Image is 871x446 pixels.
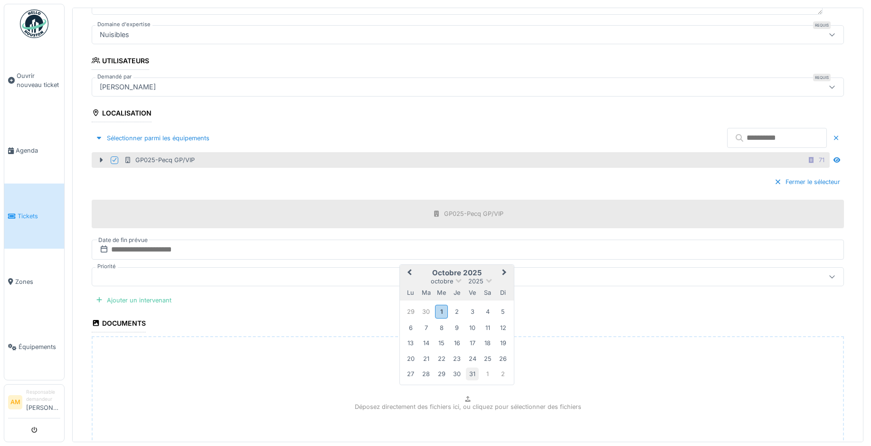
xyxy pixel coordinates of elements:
[92,316,146,332] div: Documents
[95,262,118,271] label: Priorité
[450,286,463,299] div: jeudi
[450,321,463,334] div: Choose jeudi 9 octobre 2025
[497,305,510,318] div: Choose dimanche 5 octobre 2025
[96,82,160,92] div: [PERSON_NAME]
[450,337,463,349] div: Choose jeudi 16 octobre 2025
[124,155,195,165] div: GP025-Pecq GP/VIP
[420,286,433,299] div: mardi
[355,402,581,411] p: Déposez directement des fichiers ici, ou cliquez pour sélectionner des fichiers
[468,278,483,285] span: 2025
[92,294,175,307] div: Ajouter un intervenant
[404,286,417,299] div: lundi
[450,352,463,365] div: Choose jeudi 23 octobre 2025
[481,286,494,299] div: samedi
[400,269,514,277] h2: octobre 2025
[95,73,133,81] label: Demandé par
[450,368,463,380] div: Choose jeudi 30 octobre 2025
[15,277,60,286] span: Zones
[435,352,448,365] div: Choose mercredi 22 octobre 2025
[466,352,479,365] div: Choose vendredi 24 octobre 2025
[4,43,64,118] a: Ouvrir nouveau ticket
[18,212,60,221] span: Tickets
[92,106,151,122] div: Localisation
[450,305,463,318] div: Choose jeudi 2 octobre 2025
[404,305,417,318] div: Choose lundi 29 septembre 2025
[435,286,448,299] div: mercredi
[435,321,448,334] div: Choose mercredi 8 octobre 2025
[8,388,60,418] a: AM Responsable demandeur[PERSON_NAME]
[26,388,60,416] li: [PERSON_NAME]
[481,352,494,365] div: Choose samedi 25 octobre 2025
[819,155,824,165] div: 71
[498,266,513,281] button: Next Month
[420,321,433,334] div: Choose mardi 7 octobre 2025
[420,368,433,380] div: Choose mardi 28 octobre 2025
[466,286,479,299] div: vendredi
[26,388,60,403] div: Responsable demandeur
[435,368,448,380] div: Choose mercredi 29 octobre 2025
[17,71,60,89] span: Ouvrir nouveau ticket
[404,352,417,365] div: Choose lundi 20 octobre 2025
[92,54,149,70] div: Utilisateurs
[403,304,511,382] div: Month octobre, 2025
[96,29,133,40] div: Nuisibles
[20,10,48,38] img: Badge_color-CXgf-gQk.svg
[431,278,453,285] span: octobre
[95,20,152,29] label: Domaine d'expertise
[404,337,417,349] div: Choose lundi 13 octobre 2025
[497,352,510,365] div: Choose dimanche 26 octobre 2025
[497,368,510,380] div: Choose dimanche 2 novembre 2025
[92,132,213,145] div: Sélectionner parmi les équipements
[420,305,433,318] div: Choose mardi 30 septembre 2025
[4,314,64,380] a: Équipements
[770,175,844,188] div: Fermer le sélecteur
[4,249,64,314] a: Zones
[401,266,416,281] button: Previous Month
[466,305,479,318] div: Choose vendredi 3 octobre 2025
[497,286,510,299] div: dimanche
[435,305,448,319] div: Choose mercredi 1 octobre 2025
[466,321,479,334] div: Choose vendredi 10 octobre 2025
[466,337,479,349] div: Choose vendredi 17 octobre 2025
[466,368,479,380] div: Choose vendredi 31 octobre 2025
[444,209,503,218] div: GP025-Pecq GP/VIP
[813,74,831,81] div: Requis
[481,321,494,334] div: Choose samedi 11 octobre 2025
[420,337,433,349] div: Choose mardi 14 octobre 2025
[404,321,417,334] div: Choose lundi 6 octobre 2025
[435,337,448,349] div: Choose mercredi 15 octobre 2025
[481,337,494,349] div: Choose samedi 18 octobre 2025
[16,146,60,155] span: Agenda
[481,305,494,318] div: Choose samedi 4 octobre 2025
[19,342,60,351] span: Équipements
[404,368,417,380] div: Choose lundi 27 octobre 2025
[497,337,510,349] div: Choose dimanche 19 octobre 2025
[497,321,510,334] div: Choose dimanche 12 octobre 2025
[813,21,831,29] div: Requis
[481,368,494,380] div: Choose samedi 1 novembre 2025
[4,184,64,249] a: Tickets
[97,235,149,245] label: Date de fin prévue
[420,352,433,365] div: Choose mardi 21 octobre 2025
[4,118,64,184] a: Agenda
[8,395,22,409] li: AM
